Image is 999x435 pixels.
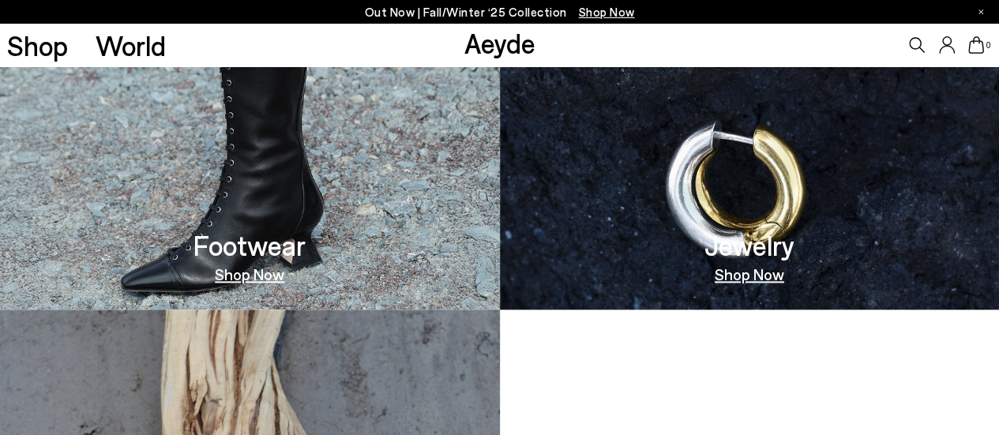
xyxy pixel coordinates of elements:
h3: Jewelry [704,231,794,259]
a: Shop [7,32,68,59]
a: 0 [968,36,984,54]
span: Navigate to /collections/new-in [579,5,635,19]
h3: Footwear [193,231,306,259]
a: Shop Now [715,266,784,282]
span: 0 [984,41,992,50]
a: Shop Now [215,266,284,282]
a: Aeyde [464,26,535,59]
a: World [96,32,166,59]
p: Out Now | Fall/Winter ‘25 Collection [365,2,635,22]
